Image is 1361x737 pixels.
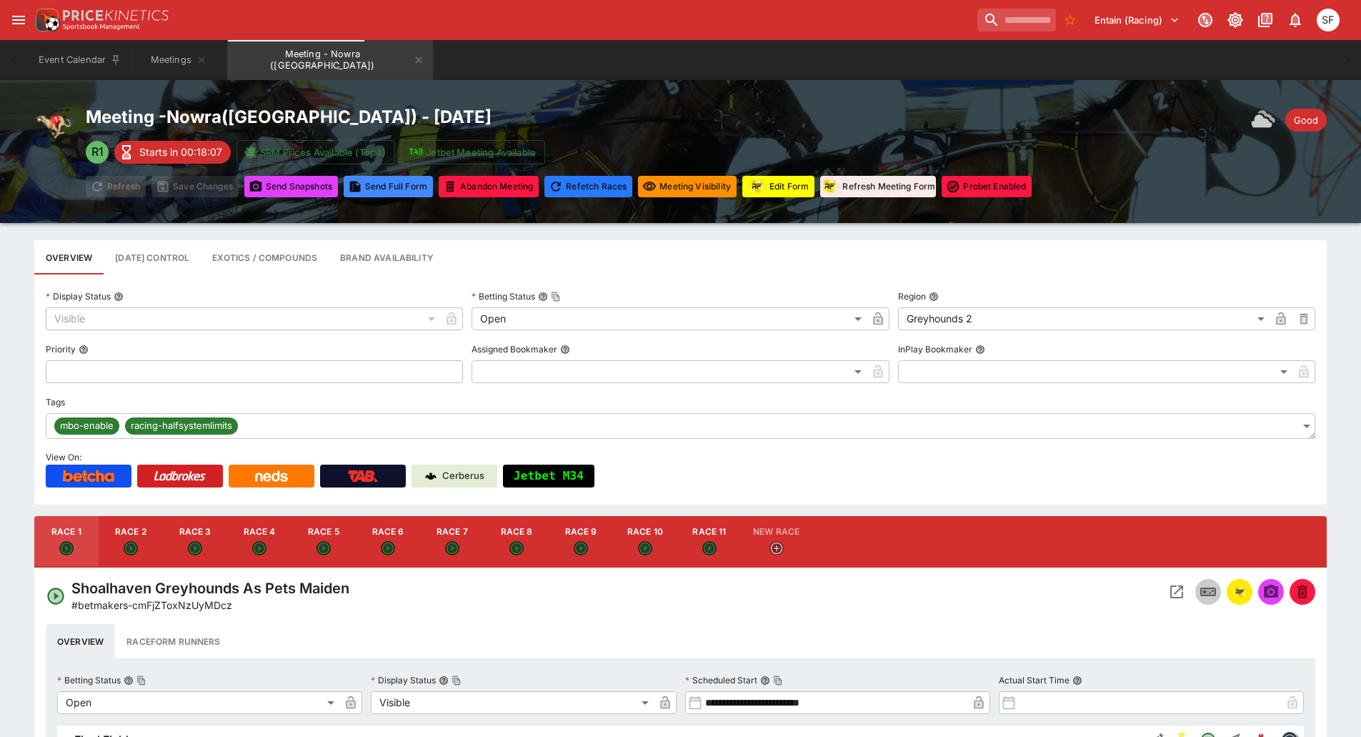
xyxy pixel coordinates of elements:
[685,674,757,686] p: Scheduled Start
[46,290,111,302] p: Display Status
[977,9,1056,31] input: search
[136,676,146,686] button: Copy To Clipboard
[163,516,227,568] button: Race 3
[472,290,535,302] p: Betting Status
[139,144,222,159] p: Starts in 00:18:07
[420,516,484,568] button: Race 7
[344,176,433,197] button: Send Full Form
[544,176,632,197] button: Refetching all race data will discard any changes you have made and reload the latest race data f...
[820,176,936,197] button: Refresh Meeting Form
[975,345,985,355] button: InPlay Bookmaker
[57,674,121,686] p: Betting Status
[244,176,338,197] button: Send Snapshots
[1059,9,1082,31] button: No Bookmarks
[316,541,331,555] svg: Open
[46,452,81,463] span: View On:
[503,465,594,488] button: Jetbet M34
[63,470,114,482] img: Betcha
[439,176,539,197] button: Mark all events in meeting as closed and abandoned.
[133,40,224,80] button: Meetings
[46,343,76,355] p: Priority
[71,579,349,598] h4: Shoalhaven Greyhounds As Pets Maiden
[255,470,287,482] img: Neds
[401,140,545,164] button: Jetbet Meeting Available
[742,516,811,568] button: New Race
[445,541,459,555] svg: Open
[1251,106,1280,134] img: overcast.png
[1312,4,1344,36] button: Sugaluopea Filipaina
[999,674,1070,686] p: Actual Start Time
[472,307,866,330] div: Open
[439,676,449,686] button: Display StatusCopy To Clipboard
[484,516,549,568] button: Race 8
[677,516,742,568] button: Race 11
[574,541,588,555] svg: Open
[63,24,140,30] img: Sportsbook Management
[425,470,437,482] img: Cerberus
[46,396,65,408] p: Tags
[6,7,31,33] button: open drawer
[1222,7,1248,33] button: Toggle light/dark mode
[760,676,770,686] button: Scheduled StartCopy To Clipboard
[201,240,329,274] button: View and edit meeting dividends and compounds.
[79,345,89,355] button: Priority
[227,40,433,80] button: Meeting - Nowra (AUS)
[560,345,570,355] button: Assigned Bookmaker
[472,343,557,355] p: Assigned Bookmaker
[252,541,266,555] svg: Open
[30,40,130,80] button: Event Calendar
[819,177,839,197] div: racingform
[1086,9,1188,31] button: Select Tenant
[1317,9,1340,31] div: Sugaluopea Filipaina
[638,176,737,197] button: Set all events in meeting to specified visibility
[46,624,1315,658] div: basic tabs example
[125,419,238,433] span: racing-halfsystemlimits
[613,516,677,568] button: Race 10
[46,307,440,330] div: Visible
[747,177,767,195] img: racingform.png
[1231,583,1248,600] div: racingform
[104,240,201,274] button: Configure each race specific details at once
[1258,579,1284,605] span: Send Snapshot
[236,140,395,164] button: SRM Prices Available (Top4)
[747,177,767,197] div: racingform
[409,145,423,159] img: jetbet-logo.svg
[59,541,74,555] svg: Open
[773,676,783,686] button: Copy To Clipboard
[1231,584,1248,600] img: racingform.png
[124,676,134,686] button: Betting StatusCopy To Clipboard
[46,624,115,658] button: Overview
[509,541,524,555] svg: Open
[1227,579,1252,605] button: racingform
[34,516,99,568] button: Race 1
[1282,7,1308,33] button: Notifications
[702,541,717,555] svg: Open
[929,292,939,302] button: Region
[898,290,926,302] p: Region
[356,516,420,568] button: Race 6
[34,106,74,146] img: greyhound_racing.png
[227,516,291,568] button: Race 4
[154,470,206,482] img: Ladbrokes
[371,691,653,714] div: Visible
[188,541,202,555] svg: Open
[742,176,814,197] button: Update RacingForm for all races in this meeting
[63,10,169,21] img: PriceKinetics
[1251,106,1280,134] div: Weather: Overcast
[54,419,119,433] span: mbo-enable
[329,240,445,274] button: Configure brand availability for the meeting
[1290,583,1315,598] span: Mark an event as closed and abandoned.
[1252,7,1278,33] button: Documentation
[1072,676,1082,686] button: Actual Start Time
[412,465,497,488] a: Cerberus
[115,624,231,658] button: Raceform Runners
[71,598,232,613] p: Copy To Clipboard
[34,240,104,274] button: Base meeting details
[99,516,163,568] button: Race 2
[114,292,124,302] button: Display Status
[86,106,1032,128] h2: Meeting - Nowra ( [GEOGRAPHIC_DATA] ) - [DATE]
[898,343,972,355] p: InPlay Bookmaker
[1195,579,1221,605] button: Inplay
[1285,114,1327,128] span: Good
[348,470,378,482] img: TabNZ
